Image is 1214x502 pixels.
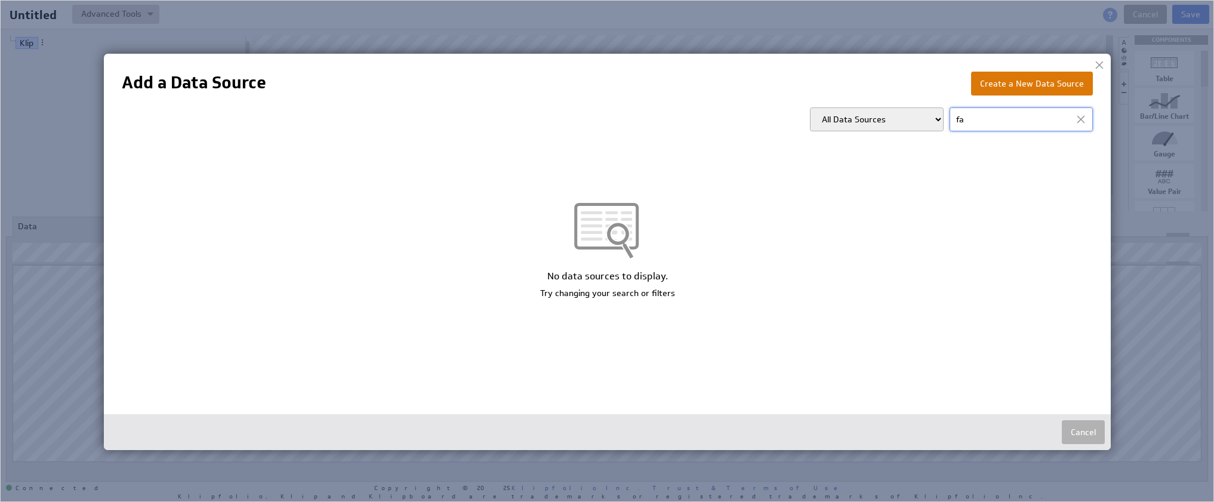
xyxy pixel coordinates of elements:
[950,107,1093,131] input: Find a data source...
[971,72,1093,96] button: Create a New Data Source
[122,269,1093,284] div: No data sources to display.
[122,72,266,94] h1: Add a Data Source
[122,286,1093,301] div: Try changing your search or filters
[1062,420,1105,444] button: Cancel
